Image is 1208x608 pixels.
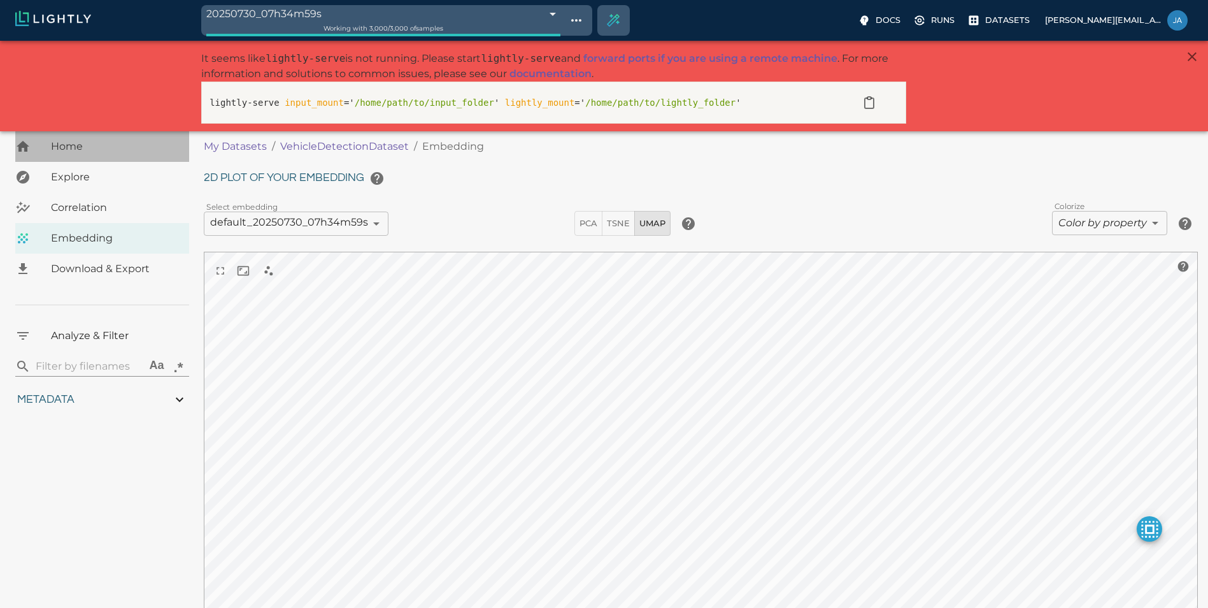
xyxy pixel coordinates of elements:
[1052,211,1167,235] div: Color by property
[1172,211,1198,236] button: help
[565,10,587,31] button: Show tag tree
[204,212,388,236] div: default_20250730_07h34m59s
[149,359,164,374] div: Aa
[204,166,1198,191] h6: 2D plot of your embedding
[911,10,960,31] label: Runs
[676,211,701,236] button: help
[607,216,630,231] span: TSNE
[15,192,189,223] a: Correlation
[17,394,75,405] span: Metadata
[15,162,189,192] a: Explore
[634,211,671,236] button: UMAP
[146,356,167,377] button: Aa
[602,211,635,236] button: TSNE
[481,52,560,64] span: lightly-serve
[51,139,179,154] span: Home
[505,98,575,108] span: lightly_mount
[598,5,629,36] div: Create selection
[15,131,189,162] a: Home
[232,259,255,282] button: reset and recenter camera
[15,223,189,254] a: Embedding
[51,231,179,246] span: Embedding
[579,216,597,231] span: PCA
[856,90,882,115] button: Copy to clipboard
[266,52,345,64] span: lightly-serve
[1055,201,1084,212] label: Colorize
[965,10,1035,31] label: Datasets
[855,10,906,31] label: Docs
[323,24,443,33] span: Working with 3,000 / 3,000 of samples
[206,201,278,212] label: Select embedding
[36,356,141,377] input: search
[210,216,368,229] span: default_20250730_07h34m59s
[206,5,560,22] div: 20250730_07h34m59s
[15,131,189,284] nav: explore, analyze, sample, metadata, embedding, correlations label, download your dataset
[1137,516,1162,542] button: make selected active
[585,98,735,108] span: /home/path/to/lightly_folder
[355,98,494,108] span: /home/path/to/input_folder
[1040,6,1193,34] label: [PERSON_NAME][EMAIL_ADDRESS][PERSON_NAME][PERSON_NAME][DOMAIN_NAME]jakob.windisch@leitner.com
[639,216,665,231] span: UMAP
[255,257,283,285] div: select nearest neighbors when clicking
[280,139,409,154] a: VehicleDetectionDataset
[583,52,837,64] a: forward ports if you are using a remote machine
[204,139,267,154] a: My Datasets
[931,14,955,26] p: Runs
[15,11,91,26] img: Lightly
[574,211,671,236] div: dimensionality reduction method
[1045,14,1162,26] p: [PERSON_NAME][EMAIL_ADDRESS][PERSON_NAME][PERSON_NAME][DOMAIN_NAME]
[51,328,179,344] span: Analyze & Filter
[509,68,592,80] a: documentation
[1167,10,1188,31] img: jakob.windisch@leitner.com
[15,387,189,412] div: Metadata
[51,170,179,185] span: Explore
[204,139,860,154] nav: breadcrumb
[414,139,417,154] li: /
[201,51,906,82] p: It seems like is not running. Please start and . For more information and solutions to common iss...
[876,14,900,26] p: Docs
[285,98,344,108] span: input_mount
[985,14,1030,26] p: Datasets
[272,139,275,154] li: /
[574,211,602,236] button: PCA
[209,259,232,282] button: view in fullscreen
[364,166,390,191] button: help
[422,139,484,154] p: Embedding
[51,200,179,215] span: Correlation
[1058,217,1147,229] i: Color by property
[210,96,841,110] p: lightly-serve =' ' =' '
[1174,257,1193,276] button: help
[15,254,189,284] a: Download & Export
[51,261,179,277] span: Download & Export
